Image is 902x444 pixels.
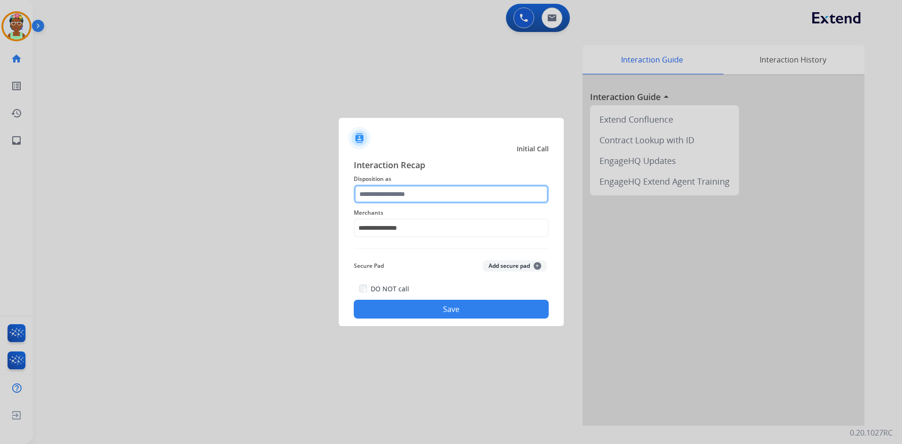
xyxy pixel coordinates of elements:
[517,144,549,154] span: Initial Call
[354,260,384,272] span: Secure Pad
[850,427,893,438] p: 0.20.1027RC
[354,207,549,218] span: Merchants
[354,173,549,185] span: Disposition as
[371,284,409,294] label: DO NOT call
[354,158,549,173] span: Interaction Recap
[534,262,541,270] span: +
[348,127,371,149] img: contactIcon
[354,300,549,319] button: Save
[483,260,547,272] button: Add secure pad+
